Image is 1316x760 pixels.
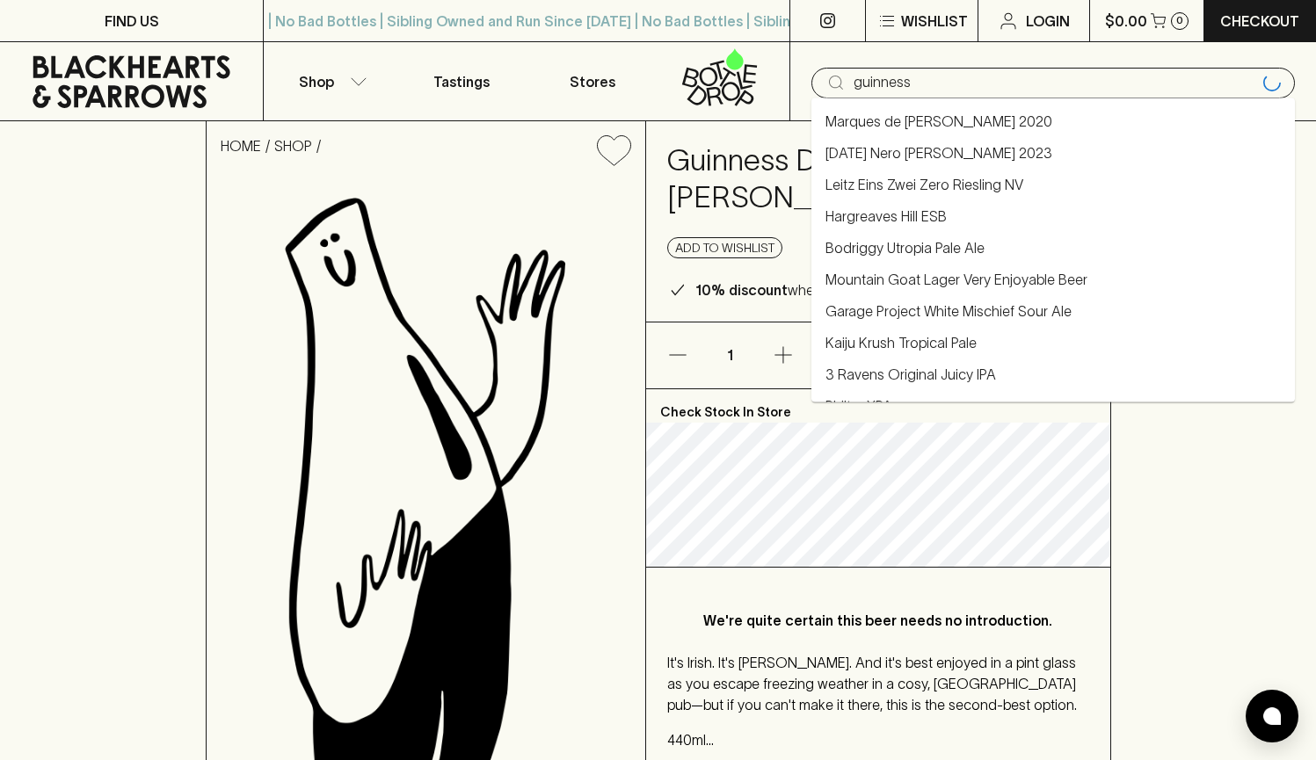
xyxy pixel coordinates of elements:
input: Try "Pinot noir" [854,69,1256,97]
a: Bodriggy Utropia Pale Ale [825,237,985,258]
p: Tastings [433,71,490,92]
a: Stores [527,42,658,120]
a: Marques de [PERSON_NAME] 2020 [825,111,1052,132]
p: 1 [709,322,752,388]
p: Checkout [1220,11,1299,32]
p: 0 [1176,16,1183,25]
p: when purchasing 6 or more cans [695,279,995,300]
p: $0.00 [1105,11,1147,32]
p: Login [1026,11,1070,32]
p: Wishlist [901,11,968,32]
a: Leitz Eins Zwei Zero Riesling NV [825,174,1023,195]
a: SHOP [274,138,312,154]
button: Shop [264,42,395,120]
a: Philter XPA [825,395,892,416]
img: bubble-icon [1263,707,1281,725]
p: 440ml [667,729,1089,750]
a: Kaiju Krush Tropical Pale [825,332,977,353]
p: Check Stock In Store [646,389,1110,423]
p: FIND US [105,11,159,32]
a: [DATE] Nero [PERSON_NAME] 2023 [825,142,1052,163]
p: We're quite certain this beer needs no introduction. [702,610,1054,631]
a: Mountain Goat Lager Very Enjoyable Beer [825,269,1087,290]
h4: Guinness Draught [PERSON_NAME] [667,142,985,216]
p: Stores [570,71,615,92]
p: It's Irish. It's [PERSON_NAME]. And it's best enjoyed in a pint glass as you escape freezing weat... [667,652,1089,715]
a: 3 Ravens Original Juicy IPA [825,364,996,385]
b: 10% discount [695,282,788,298]
p: Shop [299,71,334,92]
a: HOME [221,138,261,154]
a: Garage Project White Mischief Sour Ale [825,300,1072,322]
button: Add to wishlist [590,128,638,173]
a: Tastings [396,42,527,120]
button: Add to wishlist [667,237,782,258]
a: Hargreaves Hill ESB [825,206,947,227]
